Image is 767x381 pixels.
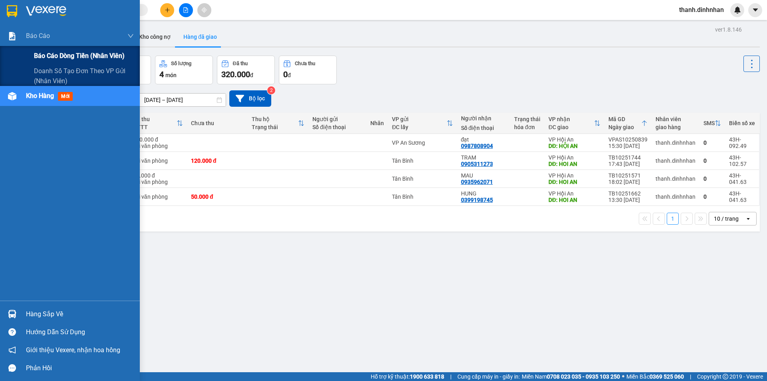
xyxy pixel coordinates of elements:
div: 43H-092.49 [729,136,755,149]
div: DĐ: HOI AN [548,179,600,185]
span: down [127,33,134,39]
div: Tân Bình [392,158,453,164]
img: logo-vxr [7,5,17,17]
span: aim [201,7,207,13]
div: Tân Bình [392,193,453,200]
div: 50.000 đ [191,193,244,200]
div: VP Hội An [548,154,600,161]
div: Trạng thái [514,116,540,122]
span: Báo cáo dòng tiền (nhân viên) [34,51,125,61]
div: Đã thu [233,61,248,66]
span: Kho hàng [26,92,54,100]
div: Người gửi [312,116,362,122]
span: thanh.dinhnhan [673,5,730,15]
button: caret-down [748,3,762,17]
button: 1 [667,213,679,225]
sup: 2 [267,86,275,94]
div: TB10251571 [608,172,648,179]
button: Kho công nợ [133,27,177,46]
div: TB10251744 [608,154,648,161]
strong: 0369 525 060 [650,373,684,380]
div: Nhân viên [656,116,695,122]
input: Select a date range. [139,94,226,106]
div: Phản hồi [26,362,134,374]
div: thanh.dinhnhan [656,193,695,200]
div: 43H-041.63 [729,172,755,185]
span: message [8,364,16,372]
div: 13:30 [DATE] [608,197,648,203]
strong: 1900 633 818 [410,373,444,380]
div: Chưa thu [295,61,315,66]
span: đ [288,72,291,78]
div: Trạng thái [252,124,298,130]
div: TB10251662 [608,190,648,197]
div: Chưa thu [191,120,244,126]
div: Ngày giao [608,124,641,130]
div: 0 [703,176,721,182]
div: ver 1.8.146 [715,25,742,34]
div: SMS [703,120,715,126]
div: DĐ: HỘI AN [548,143,600,149]
div: 120.000 đ [191,158,244,164]
div: 0 [703,193,721,200]
div: VPAS10250839 [608,136,648,143]
button: file-add [179,3,193,17]
div: đạt [461,136,506,143]
div: Nhãn [370,120,384,126]
button: plus [160,3,174,17]
span: Cung cấp máy in - giấy in: [457,372,520,381]
div: VP Hội An [548,172,600,179]
div: VP Hội An [548,136,600,143]
img: warehouse-icon [8,310,16,318]
span: | [690,372,691,381]
div: hóa đơn [514,124,540,130]
strong: 0708 023 035 - 0935 103 250 [547,373,620,380]
div: 18:02 [DATE] [608,179,648,185]
div: Tại văn phòng [133,179,183,185]
div: Hàng sắp về [26,308,134,320]
button: Số lượng4món [155,56,213,84]
img: icon-new-feature [734,6,741,14]
img: warehouse-icon [8,92,16,100]
span: notification [8,346,16,354]
div: 0987808904 [461,143,493,149]
div: 43H-102.57 [729,154,755,167]
span: question-circle [8,328,16,336]
div: VP An Sương [392,140,453,146]
div: VP nhận [548,116,594,122]
div: VP gửi [392,116,446,122]
div: thanh.dinhnhan [656,158,695,164]
button: Hàng đã giao [177,27,223,46]
div: ĐC giao [548,124,594,130]
div: VP Hội An [548,190,600,197]
div: Hướng dẫn sử dụng [26,326,134,338]
span: file-add [183,7,189,13]
div: giao hàng [656,124,695,130]
span: Hỗ trợ kỹ thuật: [371,372,444,381]
th: Toggle SortBy [604,113,652,134]
div: Tân Bình [392,176,453,182]
span: món [165,72,177,78]
div: 0 [703,158,721,164]
span: đ [250,72,253,78]
span: | [450,372,451,381]
span: caret-down [752,6,759,14]
span: ⚪️ [622,375,624,378]
button: Đã thu320.000đ [217,56,275,84]
span: 320.000 [221,70,250,79]
div: Đã thu [133,116,177,122]
th: Toggle SortBy [544,113,604,134]
div: 100.000 đ [133,136,183,143]
div: 0 [703,140,721,146]
div: 43H-041.63 [729,190,755,203]
div: HUNG [461,190,506,197]
div: 0399198745 [461,197,493,203]
span: Báo cáo [26,31,50,41]
div: Biển số xe [729,120,755,126]
div: Số điện thoại [312,124,362,130]
span: mới [58,92,73,101]
span: Giới thiệu Vexere, nhận hoa hồng [26,345,120,355]
div: 17:43 [DATE] [608,161,648,167]
div: 0935962071 [461,179,493,185]
img: solution-icon [8,32,16,40]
